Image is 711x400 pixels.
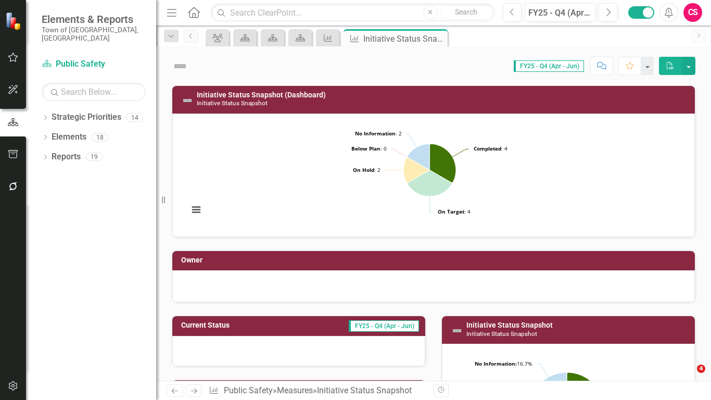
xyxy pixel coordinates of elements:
[620,379,665,386] text: 33.3%
[525,3,596,22] button: FY25 - Q4 (Apr - Jun)
[697,365,705,373] span: 4
[355,130,396,137] tspan: No Information
[42,13,146,26] span: Elements & Reports
[440,5,492,20] button: Search
[183,122,676,226] svg: Interactive chart
[42,26,146,43] small: Town of [GEOGRAPHIC_DATA], [GEOGRAPHIC_DATA]
[403,157,430,182] path: On Hold, 2.
[620,379,650,386] tspan: Completed:
[52,111,121,123] a: Strategic Priorities
[92,133,108,142] div: 18
[683,3,702,22] button: CS
[42,58,146,70] a: Public Safety
[475,360,517,367] tspan: No Information:
[451,324,463,337] img: Not Defined
[277,385,313,395] a: Measures
[52,151,81,163] a: Reports
[349,320,419,332] span: FY25 - Q4 (Apr - Jun)
[474,145,501,152] tspan: Completed
[363,32,445,45] div: Initiative Status Snapshot
[224,385,273,395] a: Public Safety
[183,122,684,226] div: Chart. Highcharts interactive chart.
[466,321,553,329] a: Initiative Status Snapshot
[52,131,86,143] a: Elements
[5,11,23,30] img: ClearPoint Strategy
[351,145,387,152] text: : 0
[466,330,537,337] small: Initiative Status Snapshot
[514,60,584,72] span: FY25 - Q4 (Apr - Jun)
[209,385,426,397] div: » »
[181,321,278,329] h3: Current Status
[455,8,477,16] span: Search
[181,94,194,107] img: Not Defined
[355,130,402,137] text: : 2
[126,113,143,122] div: 14
[351,145,380,152] tspan: Below Plan
[197,91,326,99] a: Initiative Status Snapshot (Dashboard)
[676,365,701,390] iframe: Intercom live chat
[172,58,188,74] img: Not Defined
[470,379,513,386] text: 0.0%
[408,170,452,196] path: On Target, 4.
[197,99,268,107] small: Initiative Status Snapshot
[211,4,494,22] input: Search ClearPoint...
[189,203,204,217] button: View chart menu, Chart
[528,7,592,19] div: FY25 - Q4 (Apr - Jun)
[86,153,103,161] div: 19
[474,145,507,152] text: : 4
[408,144,430,170] path: No Information, 2.
[42,83,146,101] input: Search Below...
[475,360,532,367] text: 16.7%
[438,208,471,215] text: : 4
[317,385,412,395] div: Initiative Status Snapshot
[181,256,690,264] h3: Owner
[353,166,374,173] tspan: On Hold
[429,144,456,183] path: Completed, 4.
[470,379,501,386] tspan: Below Plan:
[438,208,465,215] tspan: On Target
[353,166,380,173] text: : 2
